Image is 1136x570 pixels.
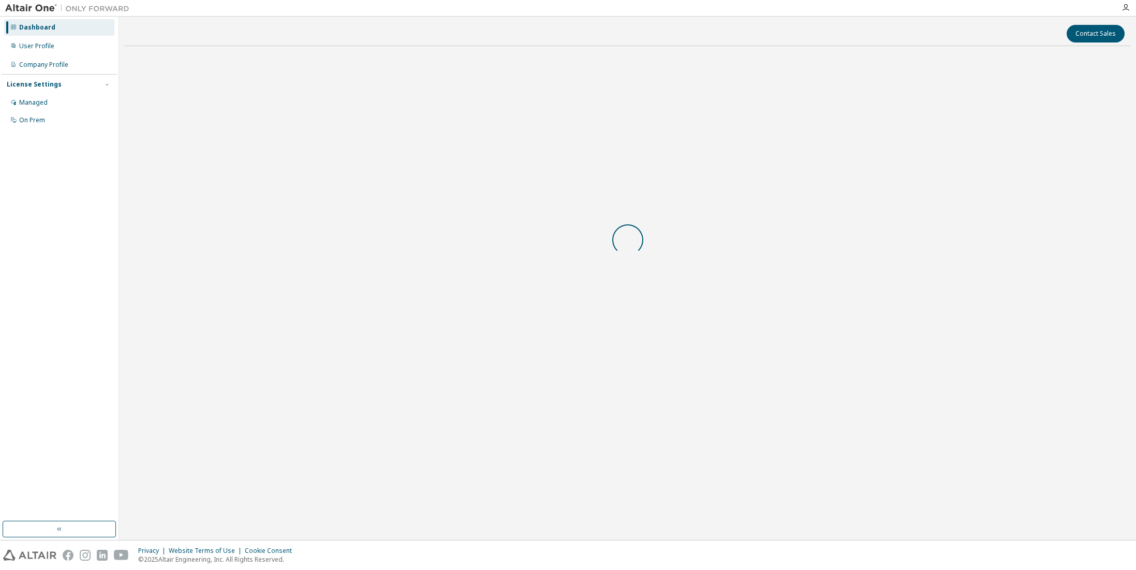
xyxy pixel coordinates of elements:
img: instagram.svg [80,550,91,561]
img: facebook.svg [63,550,73,561]
div: Cookie Consent [245,547,298,555]
div: License Settings [7,80,62,89]
div: On Prem [19,116,45,124]
img: linkedin.svg [97,550,108,561]
div: Managed [19,98,48,107]
div: Privacy [138,547,169,555]
img: altair_logo.svg [3,550,56,561]
div: Website Terms of Use [169,547,245,555]
button: Contact Sales [1067,25,1125,42]
div: Company Profile [19,61,68,69]
div: Dashboard [19,23,55,32]
img: youtube.svg [114,550,129,561]
img: Altair One [5,3,135,13]
div: User Profile [19,42,54,50]
p: © 2025 Altair Engineering, Inc. All Rights Reserved. [138,555,298,564]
